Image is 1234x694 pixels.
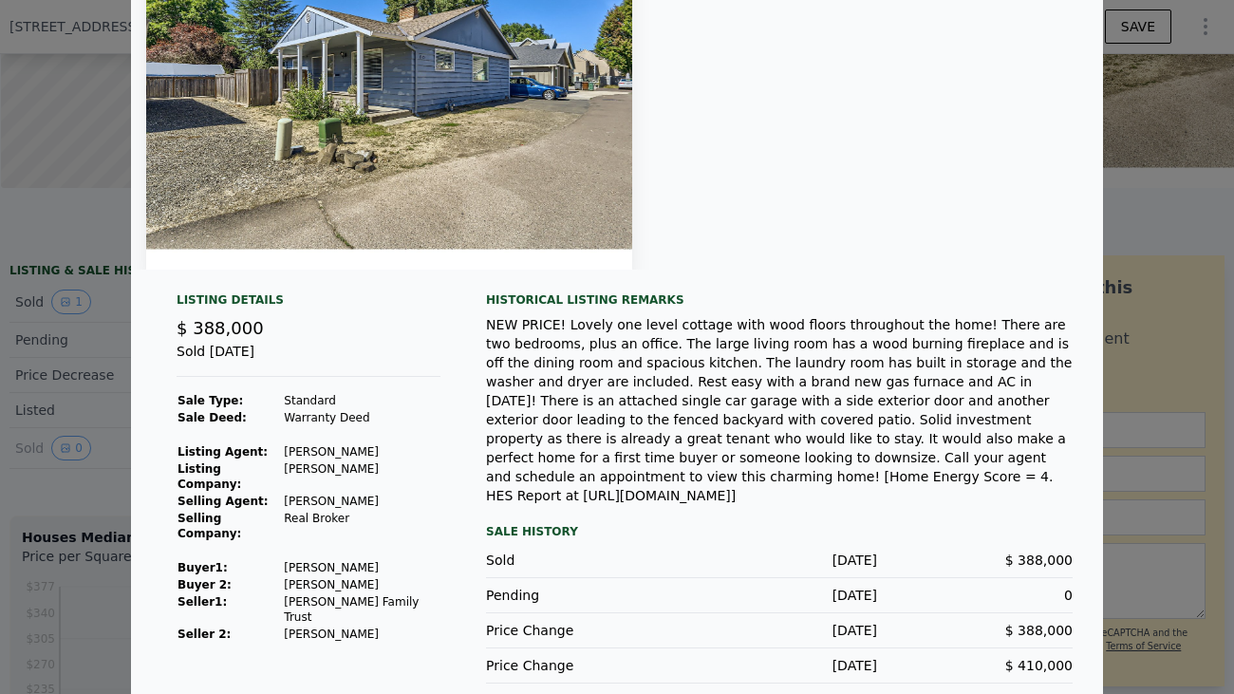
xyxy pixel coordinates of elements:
strong: Sale Deed: [178,411,247,424]
span: $ 388,000 [1005,623,1073,638]
td: [PERSON_NAME] [283,626,440,643]
strong: Buyer 1 : [178,561,228,574]
td: Standard [283,392,440,409]
div: [DATE] [682,621,877,640]
div: NEW PRICE! Lovely one level cottage with wood floors throughout the home! There are two bedrooms,... [486,315,1073,505]
td: [PERSON_NAME] Family Trust [283,593,440,626]
span: $ 388,000 [1005,553,1073,568]
div: Listing Details [177,292,440,315]
td: [PERSON_NAME] [283,443,440,460]
div: Historical Listing remarks [486,292,1073,308]
strong: Buyer 2: [178,578,232,591]
div: [DATE] [682,656,877,675]
div: Sold [DATE] [177,342,440,377]
div: Price Change [486,621,682,640]
div: Sold [486,551,682,570]
strong: Seller 2: [178,628,231,641]
strong: Selling Agent: [178,495,269,508]
strong: Selling Company: [178,512,241,540]
strong: Sale Type: [178,394,243,407]
td: Real Broker [283,510,440,542]
strong: Listing Agent: [178,445,268,459]
td: [PERSON_NAME] [283,460,440,493]
div: Pending [486,586,682,605]
td: [PERSON_NAME] [283,493,440,510]
td: [PERSON_NAME] [283,576,440,593]
td: [PERSON_NAME] [283,559,440,576]
strong: Seller 1 : [178,595,227,609]
span: $ 410,000 [1005,658,1073,673]
div: Sale History [486,520,1073,543]
div: [DATE] [682,586,877,605]
div: Price Change [486,656,682,675]
div: [DATE] [682,551,877,570]
strong: Listing Company: [178,462,241,491]
span: $ 388,000 [177,318,264,338]
div: 0 [877,586,1073,605]
td: Warranty Deed [283,409,440,426]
